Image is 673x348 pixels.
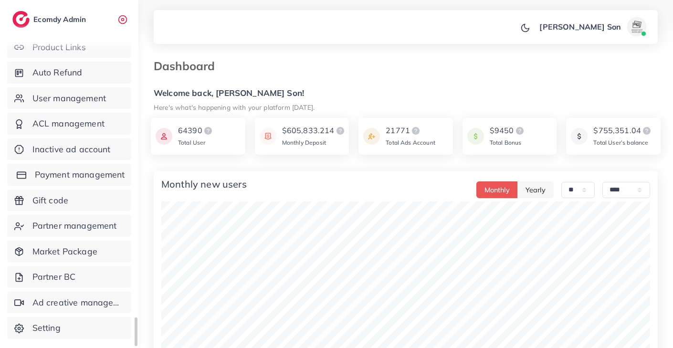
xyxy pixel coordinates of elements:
[7,87,131,109] a: User management
[571,125,588,148] img: icon payment
[7,317,131,339] a: Setting
[363,125,380,148] img: icon payment
[490,125,526,137] div: $9450
[7,138,131,160] a: Inactive ad account
[490,139,522,146] span: Total Bonus
[32,66,83,79] span: Auto Refund
[7,215,131,237] a: Partner management
[514,125,526,137] img: logo
[7,266,131,288] a: Partner BC
[7,36,131,58] a: Product Links
[35,169,125,181] span: Payment management
[32,245,97,258] span: Market Package
[32,194,68,207] span: Gift code
[154,59,222,73] h3: Dashboard
[7,241,131,263] a: Market Package
[32,41,86,53] span: Product Links
[282,139,326,146] span: Monthly Deposit
[627,17,646,36] img: avatar
[335,125,346,137] img: logo
[7,190,131,211] a: Gift code
[593,125,652,137] div: $755,351.04
[260,125,276,148] img: icon payment
[32,92,106,105] span: User management
[7,292,131,314] a: Ad creative management
[161,179,247,190] h4: Monthly new users
[32,322,61,334] span: Setting
[156,125,172,148] img: icon payment
[178,139,206,146] span: Total User
[32,143,111,156] span: Inactive ad account
[641,125,652,137] img: logo
[517,181,554,198] button: Yearly
[32,220,117,232] span: Partner management
[178,125,214,137] div: 64390
[7,164,131,186] a: Payment management
[534,17,650,36] a: [PERSON_NAME] Sonavatar
[593,139,648,146] span: Total User’s balance
[32,271,76,283] span: Partner BC
[282,125,346,137] div: $605,833.214
[32,296,124,309] span: Ad creative management
[386,125,435,137] div: 21771
[476,181,518,198] button: Monthly
[32,117,105,130] span: ACL management
[202,125,214,137] img: logo
[467,125,484,148] img: icon payment
[12,11,88,28] a: logoEcomdy Admin
[33,15,88,24] h2: Ecomdy Admin
[410,125,421,137] img: logo
[12,11,30,28] img: logo
[154,103,315,111] small: Here's what's happening with your platform [DATE].
[7,62,131,84] a: Auto Refund
[386,139,435,146] span: Total Ads Account
[7,113,131,135] a: ACL management
[539,21,621,32] p: [PERSON_NAME] Son
[154,88,658,98] h5: Welcome back, [PERSON_NAME] Son!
